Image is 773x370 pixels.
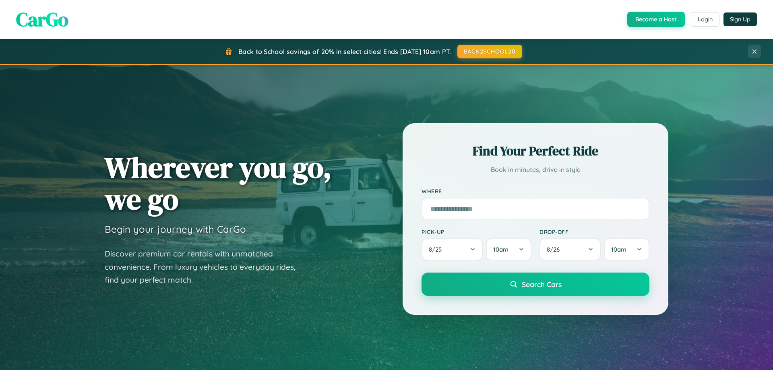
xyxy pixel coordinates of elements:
button: BACK2SCHOOL20 [457,45,522,58]
button: Login [691,12,719,27]
button: 8/25 [422,238,483,260]
p: Book in minutes, drive in style [422,164,649,176]
button: 10am [486,238,531,260]
span: 8 / 25 [429,246,446,253]
span: Search Cars [522,280,562,289]
button: 10am [604,238,649,260]
button: Search Cars [422,273,649,296]
h1: Wherever you go, we go [105,151,332,215]
span: 8 / 26 [547,246,564,253]
h3: Begin your journey with CarGo [105,223,246,235]
label: Pick-up [422,228,531,235]
label: Where [422,188,649,194]
span: 10am [493,246,508,253]
span: 10am [611,246,626,253]
button: Become a Host [627,12,685,27]
label: Drop-off [539,228,649,235]
p: Discover premium car rentals with unmatched convenience. From luxury vehicles to everyday rides, ... [105,247,306,287]
span: CarGo [16,6,68,33]
h2: Find Your Perfect Ride [422,142,649,160]
button: Sign Up [723,12,757,26]
span: Back to School savings of 20% in select cities! Ends [DATE] 10am PT. [238,48,451,56]
button: 8/26 [539,238,601,260]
